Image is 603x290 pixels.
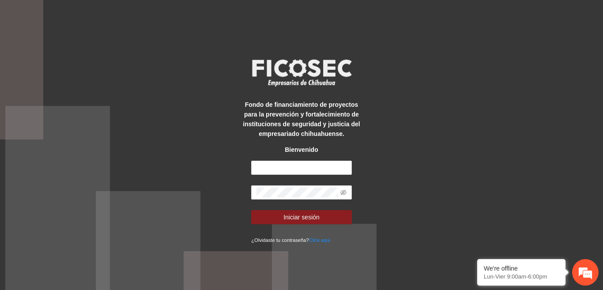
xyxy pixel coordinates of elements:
[251,237,330,243] small: ¿Olvidaste tu contraseña?
[246,56,357,89] img: logo
[340,189,347,196] span: eye-invisible
[285,146,318,153] strong: Bienvenido
[251,210,352,224] button: Iniciar sesión
[243,101,360,137] strong: Fondo de financiamiento de proyectos para la prevención y fortalecimiento de instituciones de seg...
[484,273,559,280] p: Lun-Vier 9:00am-6:00pm
[283,212,320,222] span: Iniciar sesión
[309,237,331,243] a: Click aqui
[484,265,559,272] div: We're offline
